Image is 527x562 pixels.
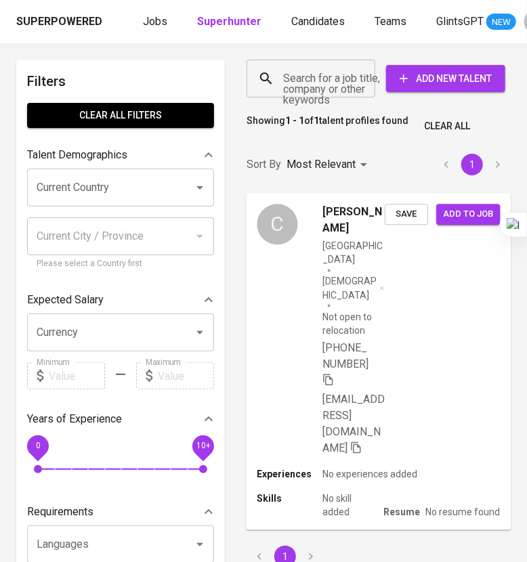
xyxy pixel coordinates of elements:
[27,411,122,427] p: Years of Experience
[436,14,516,30] a: GlintsGPT NEW
[285,115,304,126] b: 1 - 1
[287,156,356,173] p: Most Relevant
[49,362,105,389] input: Value
[38,107,203,124] span: Clear All filters
[291,15,345,28] span: Candidates
[27,142,214,169] div: Talent Demographics
[143,14,170,30] a: Jobs
[425,505,500,519] p: No resume found
[27,406,214,433] div: Years of Experience
[392,207,421,222] span: Save
[322,274,379,301] span: [DEMOGRAPHIC_DATA]
[322,393,385,454] span: [EMAIL_ADDRESS][DOMAIN_NAME]
[436,15,484,28] span: GlintsGPT
[443,207,493,222] span: Add to job
[27,147,127,163] p: Talent Demographics
[461,154,483,175] button: page 1
[424,118,470,135] span: Clear All
[314,115,319,126] b: 1
[35,441,40,451] span: 0
[386,65,505,92] button: Add New Talent
[197,14,264,30] a: Superhunter
[486,16,516,29] span: NEW
[322,239,385,266] div: [GEOGRAPHIC_DATA]
[322,467,417,481] p: No experiences added
[322,341,368,370] span: [PHONE_NUMBER]
[27,504,93,520] p: Requirements
[375,14,409,30] a: Teams
[322,492,378,519] p: No skill added
[16,14,105,30] a: Superpowered
[190,178,209,197] button: Open
[197,15,261,28] b: Superhunter
[247,194,511,529] a: C[PERSON_NAME][GEOGRAPHIC_DATA][DEMOGRAPHIC_DATA] Not open to relocation[PHONE_NUMBER] [EMAIL_ADD...
[247,114,408,139] p: Showing of talent profiles found
[375,15,406,28] span: Teams
[419,114,476,139] button: Clear All
[257,467,322,481] p: Experiences
[158,362,214,389] input: Value
[196,441,210,451] span: 10+
[257,492,322,505] p: Skills
[247,156,281,173] p: Sort By
[27,498,214,525] div: Requirements
[257,204,297,244] div: C
[27,103,214,128] button: Clear All filters
[434,154,511,175] nav: pagination navigation
[397,70,494,87] span: Add New Talent
[322,204,385,236] span: [PERSON_NAME]
[143,15,167,28] span: Jobs
[27,286,214,314] div: Expected Salary
[383,505,420,519] p: Resume
[27,292,104,308] p: Expected Salary
[291,14,347,30] a: Candidates
[190,323,209,342] button: Open
[436,204,500,225] button: Add to job
[190,535,209,554] button: Open
[27,70,214,92] h6: Filters
[287,152,372,177] div: Most Relevant
[385,204,428,225] button: Save
[322,309,385,337] p: Not open to relocation
[16,14,102,30] div: Superpowered
[37,257,205,271] p: Please select a Country first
